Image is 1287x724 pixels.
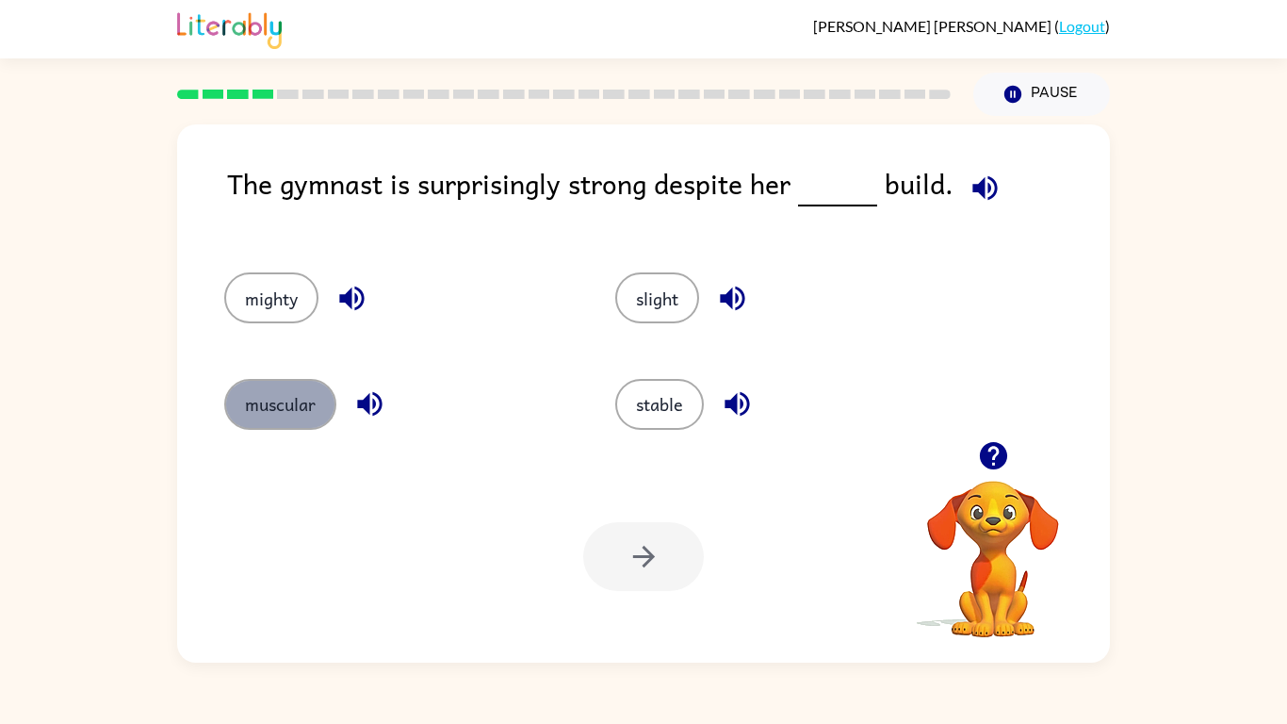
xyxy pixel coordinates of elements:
[224,379,336,430] button: muscular
[224,272,318,323] button: mighty
[227,162,1110,235] div: The gymnast is surprisingly strong despite her build.
[813,17,1054,35] span: [PERSON_NAME] [PERSON_NAME]
[615,379,704,430] button: stable
[899,452,1087,640] video: Your browser must support playing .mp4 files to use Literably. Please try using another browser.
[1059,17,1105,35] a: Logout
[615,272,699,323] button: slight
[813,17,1110,35] div: ( )
[177,8,282,49] img: Literably
[973,73,1110,116] button: Pause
